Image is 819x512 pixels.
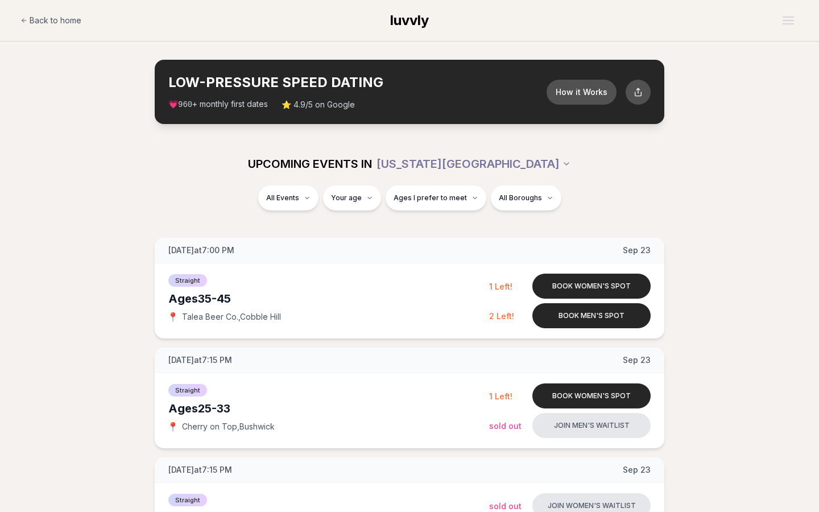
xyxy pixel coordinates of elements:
span: Back to home [30,15,81,26]
button: How it Works [547,80,617,105]
span: [DATE] at 7:00 PM [168,245,234,256]
span: Ages I prefer to meet [394,193,467,203]
span: Straight [168,384,207,397]
span: Sep 23 [623,245,651,256]
button: Open menu [778,12,799,29]
h2: LOW-PRESSURE SPEED DATING [168,73,547,92]
span: Straight [168,274,207,287]
button: All Events [258,185,318,210]
button: Book men's spot [532,303,651,328]
a: luvvly [390,11,429,30]
span: 2 Left! [489,311,514,321]
span: [DATE] at 7:15 PM [168,354,232,366]
button: All Boroughs [491,185,561,210]
span: Your age [331,193,362,203]
span: Talea Beer Co. , Cobble Hill [182,311,281,323]
span: 💗 + monthly first dates [168,98,268,110]
div: Ages 35-45 [168,291,489,307]
span: All Events [266,193,299,203]
span: Sold Out [489,501,522,511]
span: Sold Out [489,421,522,431]
span: [DATE] at 7:15 PM [168,464,232,476]
span: 960 [178,100,192,109]
span: UPCOMING EVENTS IN [248,156,372,172]
button: [US_STATE][GEOGRAPHIC_DATA] [377,151,571,176]
span: ⭐ 4.9/5 on Google [282,99,355,110]
span: Sep 23 [623,354,651,366]
span: luvvly [390,12,429,28]
button: Your age [323,185,381,210]
span: Straight [168,494,207,506]
span: 1 Left! [489,282,512,291]
span: Cherry on Top , Bushwick [182,421,275,432]
span: 1 Left! [489,391,512,401]
button: Ages I prefer to meet [386,185,486,210]
span: All Boroughs [499,193,542,203]
span: 📍 [168,312,177,321]
button: Book women's spot [532,383,651,408]
span: 📍 [168,422,177,431]
span: Sep 23 [623,464,651,476]
button: Join men's waitlist [532,413,651,438]
div: Ages 25-33 [168,400,489,416]
a: Back to home [20,9,81,32]
button: Book women's spot [532,274,651,299]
